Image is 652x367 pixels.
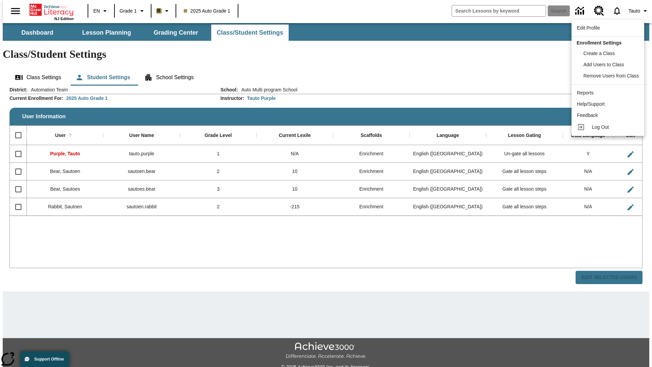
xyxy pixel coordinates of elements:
span: Log Out [592,124,609,130]
span: Add Users to Class [583,62,624,67]
span: Feedback [577,112,598,118]
span: Help/Support [577,101,605,107]
span: Remove Users from Class [583,73,639,78]
span: Enrollment Settings [577,40,621,46]
span: Reports [577,90,594,95]
span: Edit Profile [577,25,600,31]
span: Create a Class [583,51,615,56]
